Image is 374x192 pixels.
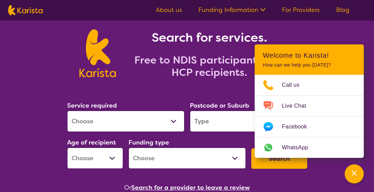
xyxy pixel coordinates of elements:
[251,148,307,169] button: Search
[124,29,295,46] h1: Search for services.
[282,80,308,90] span: Call us
[345,164,364,183] button: Channel Menu
[263,62,356,68] p: How can we help you [DATE]?
[67,101,117,110] label: Service required
[8,5,43,15] img: Karista logo
[156,6,182,14] a: About us
[282,122,315,132] span: Facebook
[282,142,316,153] span: WhatsApp
[282,6,320,14] a: For Providers
[190,111,307,132] input: Type
[255,137,364,158] a: Web link opens in a new tab.
[255,44,364,158] div: Channel Menu
[336,6,349,14] a: Blog
[67,138,116,147] label: Age of recipient
[79,29,116,77] img: Karista logo
[263,51,356,59] h2: Welcome to Karista!
[255,75,364,158] ul: Choose channel
[198,6,266,14] a: Funding Information
[124,54,295,79] h2: Free to NDIS participants and HCP recipients.
[282,101,314,111] span: Live Chat
[190,101,249,110] label: Postcode or Suburb
[129,138,169,147] label: Funding type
